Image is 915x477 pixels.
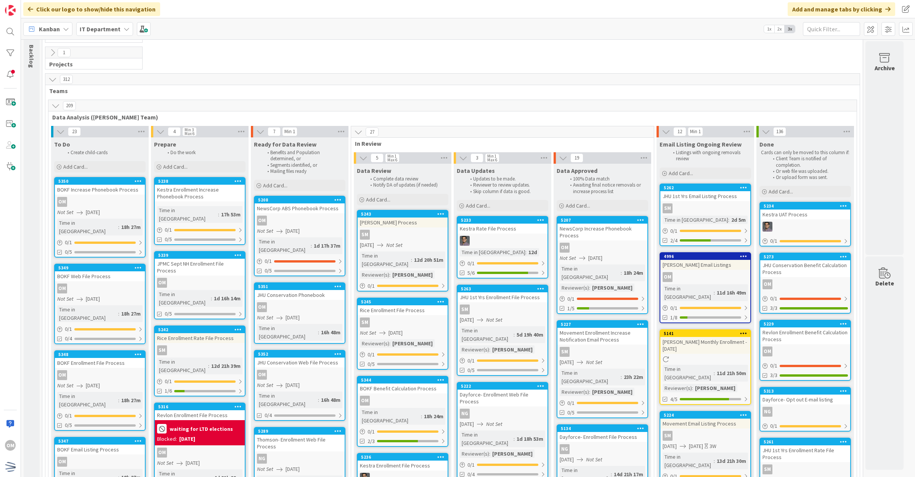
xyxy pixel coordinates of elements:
[155,403,245,410] div: 5316
[263,162,344,168] li: Segments identified, or
[875,279,894,288] div: Delete
[588,254,602,262] span: [DATE]
[65,325,72,333] span: 0 / 1
[875,63,895,73] div: Archive
[286,314,300,322] span: [DATE]
[561,322,647,327] div: 5227
[366,182,447,188] li: Notify DA of updates (if needed)
[760,253,850,277] div: 5273JHU Conservation Benefit Calculation Process
[803,22,860,36] input: Quick Filter...
[119,309,143,318] div: 18h 27m
[622,269,645,277] div: 18h 24m
[357,167,391,174] span: Data Review
[219,210,242,219] div: 17h 53m
[360,230,370,240] div: SM
[258,197,345,203] div: 5208
[155,225,245,235] div: 0/1
[760,438,850,462] div: 5261JHU 1st Yrs Enrollment Rate File Process
[57,219,118,235] div: Time in [GEOGRAPHIC_DATA]
[55,324,145,334] div: 0/1
[715,288,748,297] div: 11d 16h 49m
[760,421,850,431] div: 0/1
[461,218,547,223] div: 5233
[770,237,777,245] span: 0 / 1
[660,260,750,270] div: [PERSON_NAME] Email Listings
[358,211,448,227] div: 5243[PERSON_NAME] Process
[560,255,576,261] i: Not Set
[255,283,345,290] div: 5351
[57,284,67,293] div: OM
[760,203,850,209] div: 5234
[467,269,475,277] span: 5/6
[55,351,145,358] div: 5348
[760,260,850,277] div: JHU Conservation Benefit Calculation Process
[567,305,575,313] span: 1/5
[58,179,145,184] div: 5350
[460,305,470,314] div: SM
[557,217,647,240] div: 5207NewsCorp Increase Phonebook Process
[55,370,145,380] div: OM
[760,464,850,474] div: SM
[155,185,245,201] div: Kestra Enrollment Increase Phonebook Process
[457,383,547,406] div: 5222Dayforce- Enrollment Web File Process
[457,167,495,174] span: Data Updates
[58,48,71,57] span: 1
[387,154,396,158] div: Min 1
[212,294,242,303] div: 1d 16h 14m
[55,438,145,445] div: 5347
[255,351,345,358] div: 5352
[760,253,850,260] div: 5273
[764,321,850,327] div: 5229
[557,398,647,408] div: 0/1
[660,203,750,213] div: SM
[769,188,793,195] span: Add Card...
[55,351,145,368] div: 5348BOKF Enrollment File Process
[590,284,634,292] div: [PERSON_NAME]
[557,294,647,304] div: 0/1
[557,425,647,432] div: 5134
[457,236,547,246] div: CS
[762,222,772,232] img: CS
[255,370,345,380] div: OM
[86,295,100,303] span: [DATE]
[774,25,785,33] span: 2x
[457,259,547,268] div: 0/1
[660,330,750,337] div: 5141
[358,317,448,327] div: SM
[268,127,281,136] span: 7
[690,130,701,134] div: Min 1
[158,327,245,332] div: 5242
[185,128,194,132] div: Min 3
[764,203,850,209] div: 5234
[486,316,502,323] i: Not Set
[263,150,344,162] li: Benefits and Population determined, or
[311,242,312,250] span: :
[165,310,172,318] span: 0/5
[773,127,786,136] span: 136
[560,243,570,253] div: OM
[155,252,245,259] div: 5339
[457,305,547,314] div: SM
[570,153,583,163] span: 19
[714,288,715,297] span: :
[621,269,622,277] span: :
[660,184,750,191] div: 5262
[358,454,448,471] div: 5236Kestra Enrollment File Process
[560,284,589,292] div: Reviewer(s)
[257,237,311,254] div: Time in [GEOGRAPHIC_DATA]
[589,284,590,292] span: :
[65,238,72,247] span: 0 / 1
[57,305,118,322] div: Time in [GEOGRAPHIC_DATA]
[255,203,345,213] div: NewsCorp ABS Phonebook Process
[371,153,384,163] span: 5
[255,216,345,226] div: OM
[770,304,777,312] span: 3/3
[65,248,72,256] span: 0/5
[660,412,750,429] div: 5224Movement Email Listing Process
[557,321,647,328] div: 5227
[660,303,750,313] div: 0/1
[255,256,345,266] div: 0/1
[80,25,120,33] b: IT Department
[55,271,145,281] div: BOKF Web File Process
[257,227,273,234] i: Not Set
